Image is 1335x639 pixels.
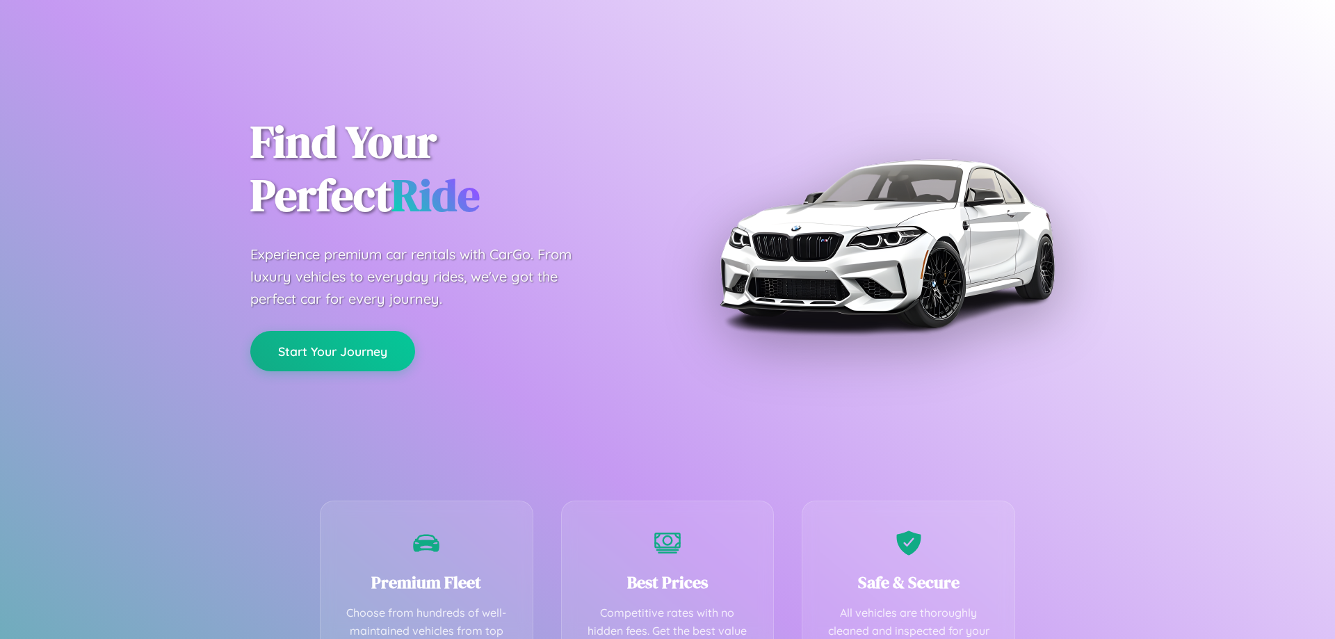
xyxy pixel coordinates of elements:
[583,571,753,594] h3: Best Prices
[713,70,1060,417] img: Premium BMW car rental vehicle
[250,331,415,371] button: Start Your Journey
[391,165,480,225] span: Ride
[823,571,994,594] h3: Safe & Secure
[250,115,647,223] h1: Find Your Perfect
[250,243,598,310] p: Experience premium car rentals with CarGo. From luxury vehicles to everyday rides, we've got the ...
[341,571,512,594] h3: Premium Fleet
